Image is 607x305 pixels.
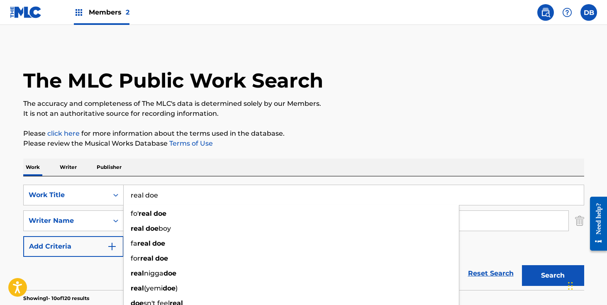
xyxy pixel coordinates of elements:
p: It is not an authoritative source for recording information. [23,109,584,119]
strong: doe [154,210,166,217]
button: Search [522,265,584,286]
strong: doe [163,269,176,277]
a: Public Search [537,4,554,21]
strong: real [131,269,144,277]
form: Search Form [23,185,584,290]
p: Showing 1 - 10 of 120 results [23,295,89,302]
strong: real [139,210,152,217]
img: MLC Logo [10,6,42,18]
span: nigga [144,269,163,277]
p: The accuracy and completeness of The MLC's data is determined solely by our Members. [23,99,584,109]
p: Work [23,159,42,176]
strong: real [131,284,144,292]
div: Writer Name [29,216,103,226]
a: Reset Search [464,264,518,283]
img: Delete Criterion [575,210,584,231]
img: help [562,7,572,17]
img: 9d2ae6d4665cec9f34b9.svg [107,242,117,251]
a: click here [47,129,80,137]
iframe: Chat Widget [566,265,607,305]
strong: doe [155,254,168,262]
span: 2 [126,8,129,16]
span: for [131,254,140,262]
h1: The MLC Public Work Search [23,68,323,93]
span: fa [131,239,137,247]
div: Work Title [29,190,103,200]
span: ) [176,284,178,292]
img: Top Rightsholders [74,7,84,17]
strong: real [131,224,144,232]
p: Please for more information about the terms used in the database. [23,129,584,139]
p: Publisher [94,159,124,176]
strong: doe [146,224,158,232]
iframe: Resource Center [584,190,607,257]
p: Writer [57,159,79,176]
span: boy [158,224,171,232]
strong: real [137,239,151,247]
strong: real [140,254,154,262]
div: Drag [568,273,573,298]
p: Please review the Musical Works Database [23,139,584,149]
span: fo' [131,210,139,217]
div: Help [559,4,575,21]
button: Add Criteria [23,236,124,257]
span: Members [89,7,129,17]
strong: doe [152,239,165,247]
a: Terms of Use [168,139,213,147]
img: search [541,7,551,17]
strong: doe [163,284,176,292]
div: User Menu [580,4,597,21]
span: (yemi [144,284,163,292]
